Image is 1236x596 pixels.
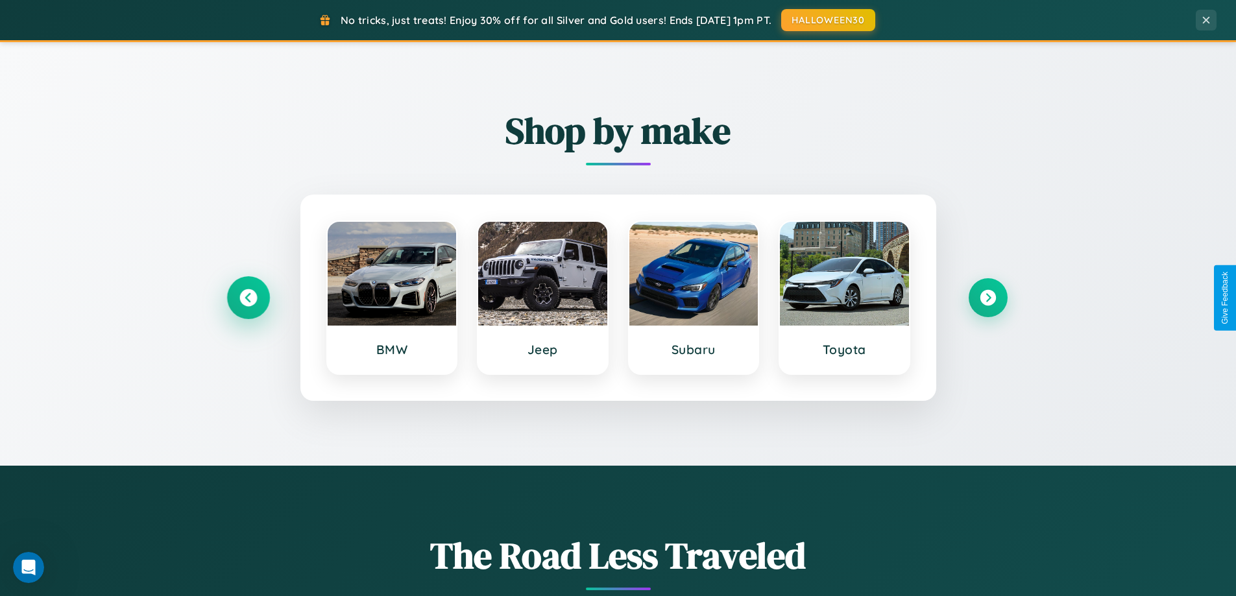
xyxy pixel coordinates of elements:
[341,342,444,357] h3: BMW
[642,342,745,357] h3: Subaru
[793,342,896,357] h3: Toyota
[781,9,875,31] button: HALLOWEEN30
[229,106,1008,156] h2: Shop by make
[13,552,44,583] iframe: Intercom live chat
[1220,272,1230,324] div: Give Feedback
[229,530,1008,580] h1: The Road Less Traveled
[491,342,594,357] h3: Jeep
[341,14,771,27] span: No tricks, just treats! Enjoy 30% off for all Silver and Gold users! Ends [DATE] 1pm PT.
